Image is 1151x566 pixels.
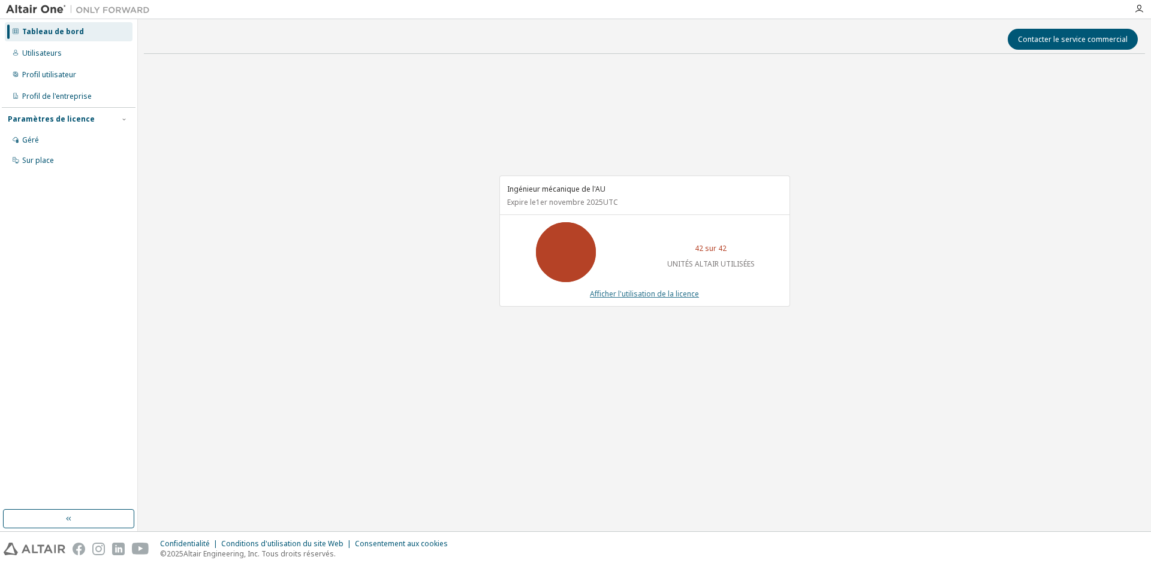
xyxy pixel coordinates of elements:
font: 1er novembre 2025 [536,197,603,207]
font: Profil utilisateur [22,69,76,80]
font: Paramètres de licence [8,114,95,124]
font: 2025 [167,549,183,559]
font: Utilisateurs [22,48,62,58]
font: Contacter le service commercial [1018,34,1128,44]
font: Conditions d'utilisation du site Web [221,538,344,549]
img: Altaïr Un [6,4,156,16]
font: Expire le [507,197,536,207]
font: Afficher l'utilisation de la licence [590,289,699,299]
img: altair_logo.svg [4,543,65,555]
font: © [160,549,167,559]
font: Ingénieur mécanique de l'AU [507,184,605,194]
font: Altair Engineering, Inc. Tous droits réservés. [183,549,336,559]
font: UTC [603,197,618,207]
font: Profil de l'entreprise [22,91,92,101]
button: Contacter le service commercial [1008,29,1138,50]
font: 42 sur 42 [695,243,727,253]
font: Géré [22,135,39,145]
font: Tableau de bord [22,26,84,37]
img: instagram.svg [92,543,105,555]
img: facebook.svg [73,543,85,555]
font: Sur place [22,155,54,165]
img: youtube.svg [132,543,149,555]
font: Consentement aux cookies [355,538,448,549]
font: Confidentialité [160,538,210,549]
img: linkedin.svg [112,543,125,555]
font: UNITÉS ALTAIR UTILISÉES [667,259,755,269]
